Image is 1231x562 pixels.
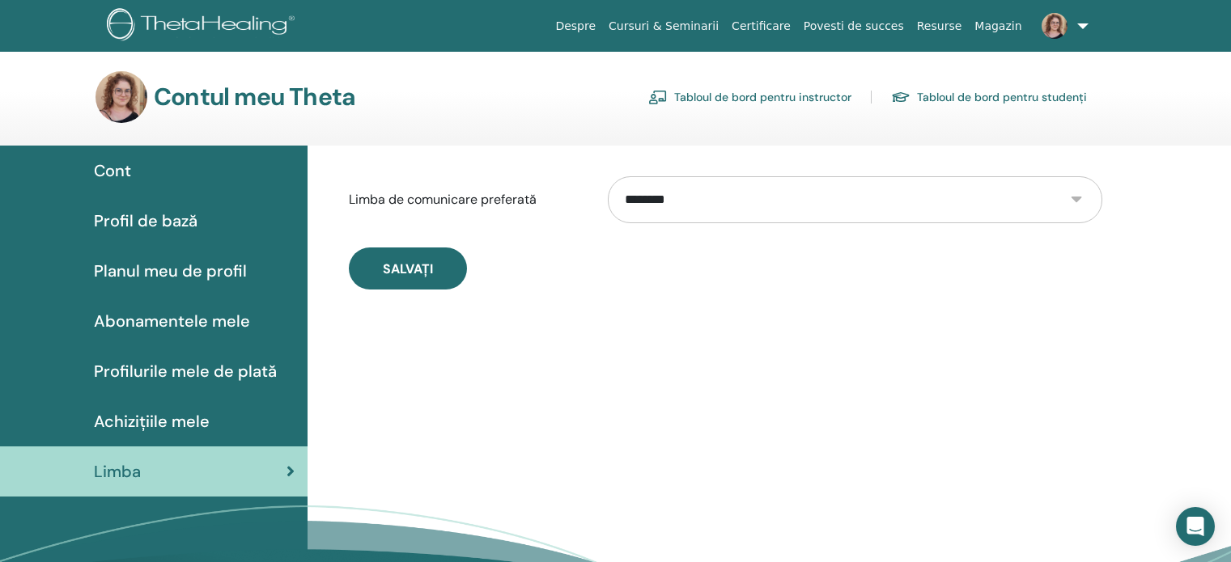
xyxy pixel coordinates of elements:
img: graduation-cap.svg [891,91,911,104]
a: Certificare [725,11,797,41]
a: Cursuri & Seminarii [602,11,725,41]
a: Despre [549,11,602,41]
img: default.jpg [96,71,147,123]
div: Open Intercom Messenger [1176,507,1215,546]
span: Abonamentele mele [94,309,250,333]
a: Povesti de succes [797,11,911,41]
label: Limba de comunicare preferată [337,184,596,215]
span: Salvați [383,260,433,277]
span: Profil de bază [94,209,197,233]
span: Limba [94,459,141,484]
button: Salvați [349,247,467,289]
h3: Contul meu Theta [154,82,355,112]
a: Resurse [911,11,969,41]
img: chalkboard-teacher.svg [648,90,668,104]
span: Cont [94,158,131,183]
span: Achizițiile mele [94,409,210,433]
img: default.jpg [1042,13,1068,39]
span: Profilurile mele de plată [94,359,277,383]
a: Tabloul de bord pentru studenți [891,84,1087,110]
img: logo.png [107,8,300,44]
span: Planul meu de profil [94,259,247,283]
a: Magazin [968,11,1028,41]
a: Tabloul de bord pentru instructor [648,84,851,110]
